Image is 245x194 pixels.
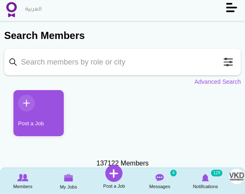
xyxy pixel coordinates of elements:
[211,170,222,176] small: 129
[46,169,91,193] a: My Jobs My Jobs
[170,170,177,176] small: 4
[156,174,164,181] img: Messages
[103,182,125,190] span: Post a Job
[21,1,46,18] a: العربية
[60,183,77,191] span: My Jobs
[137,169,182,193] a: Messages Messages 4
[182,169,228,193] a: Notifications Notifications 129
[6,2,17,17] img: Home
[193,182,218,191] span: Notifications
[7,90,57,142] li: 1 / 1
[4,159,241,168] div: 137122 Members
[13,182,32,191] span: Members
[4,49,241,75] input: Search members by role or city
[17,174,28,181] img: Browse Members
[91,165,137,190] a: Post a Job Post a Job
[105,165,122,182] img: Post a Job
[202,174,209,181] img: Notifications
[13,90,64,136] a: Post a Job
[64,174,73,181] img: My Jobs
[4,28,241,43] h2: Search Members
[194,78,241,86] a: Advanced Search
[149,182,170,191] span: Messages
